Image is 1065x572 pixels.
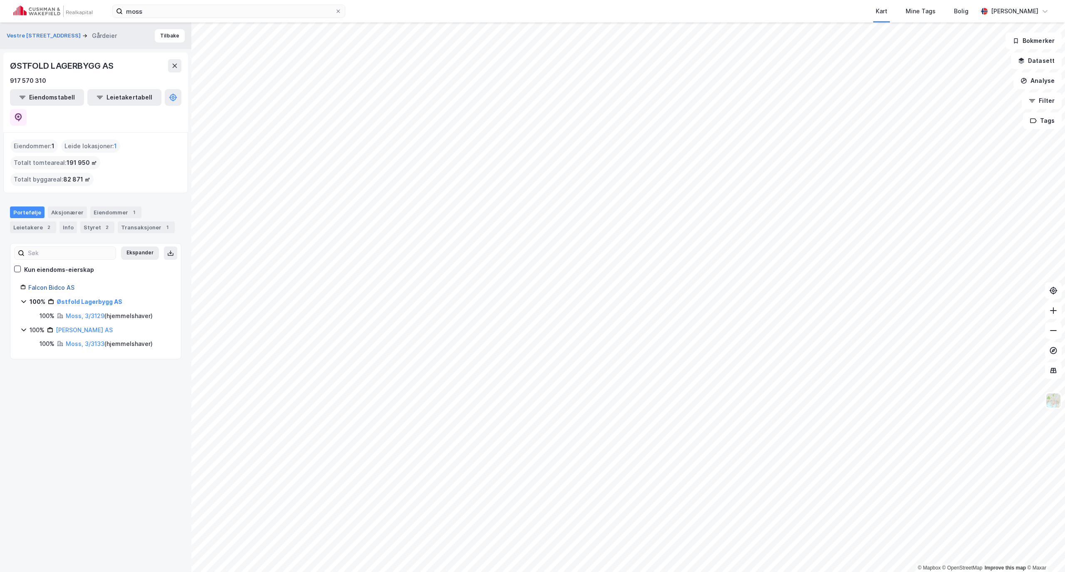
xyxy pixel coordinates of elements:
[918,565,941,571] a: Mapbox
[24,265,94,275] div: Kun eiendoms-eierskap
[10,89,84,106] button: Eiendomstabell
[67,158,97,168] span: 191 950 ㎡
[130,208,138,216] div: 1
[30,325,45,335] div: 100%
[28,284,74,291] a: Falcon Bidco AS
[52,141,54,151] span: 1
[942,565,983,571] a: OpenStreetMap
[1045,393,1061,408] img: Z
[1006,32,1062,49] button: Bokmerker
[40,339,54,349] div: 100%
[66,311,153,321] div: ( hjemmelshaver )
[114,141,117,151] span: 1
[61,139,120,153] div: Leide lokasjoner :
[56,326,113,333] a: [PERSON_NAME] AS
[45,223,53,231] div: 2
[1023,532,1065,572] iframe: Chat Widget
[10,76,46,86] div: 917 570 310
[87,89,161,106] button: Leietakertabell
[10,221,56,233] div: Leietakere
[63,174,90,184] span: 82 871 ㎡
[48,206,87,218] div: Aksjonærer
[121,246,159,260] button: Ekspander
[118,221,175,233] div: Transaksjoner
[25,247,116,259] input: Søk
[66,339,153,349] div: ( hjemmelshaver )
[13,5,92,17] img: cushman-wakefield-realkapital-logo.202ea83816669bd177139c58696a8fa1.svg
[10,59,115,72] div: ØSTFOLD LAGERBYGG AS
[10,173,94,186] div: Totalt byggareal :
[985,565,1026,571] a: Improve this map
[1022,92,1062,109] button: Filter
[66,340,104,347] a: Moss, 3/3133
[59,221,77,233] div: Info
[155,29,185,42] button: Tilbake
[954,6,968,16] div: Bolig
[1023,112,1062,129] button: Tags
[10,156,100,169] div: Totalt tomteareal :
[906,6,936,16] div: Mine Tags
[90,206,141,218] div: Eiendommer
[1013,72,1062,89] button: Analyse
[10,139,58,153] div: Eiendommer :
[7,32,82,40] button: Vestre [STREET_ADDRESS]
[1023,532,1065,572] div: Kontrollprogram for chat
[57,298,122,305] a: Østfold Lagerbygg AS
[40,311,54,321] div: 100%
[1011,52,1062,69] button: Datasett
[92,31,117,41] div: Gårdeier
[991,6,1038,16] div: [PERSON_NAME]
[163,223,171,231] div: 1
[30,297,45,307] div: 100%
[80,221,114,233] div: Styret
[876,6,887,16] div: Kart
[66,312,104,319] a: Moss, 3/3129
[123,5,335,17] input: Søk på adresse, matrikkel, gårdeiere, leietakere eller personer
[10,206,45,218] div: Portefølje
[103,223,111,231] div: 2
